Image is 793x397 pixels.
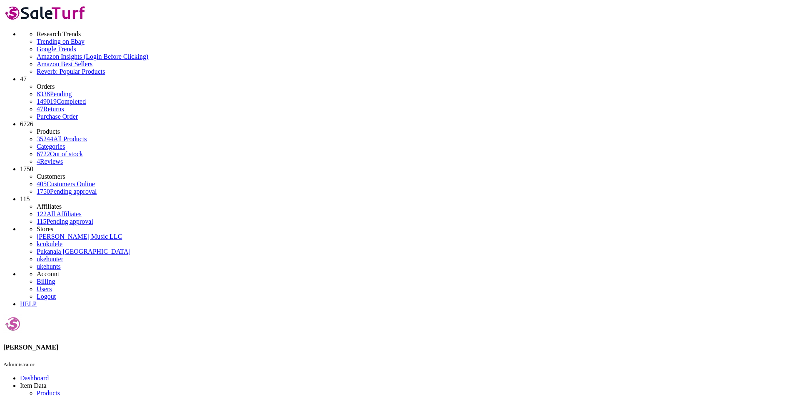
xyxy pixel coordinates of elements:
span: 35244 [37,135,53,142]
a: Reverb: Popular Products [37,68,790,75]
a: 4Reviews [37,158,63,165]
a: Amazon Best Sellers [37,60,790,68]
a: Trending on Ebay [37,38,790,45]
span: 115 [20,195,30,202]
a: 405Customers Online [37,180,95,187]
li: Research Trends [37,30,790,38]
a: Billing [37,278,55,285]
span: 8338 [37,90,50,97]
li: Stores [37,225,790,233]
span: 115 [37,218,46,225]
a: Pukanala [GEOGRAPHIC_DATA] [37,248,131,255]
span: 6722 [37,150,50,157]
li: Products [37,128,790,135]
a: 8338Pending [37,90,790,98]
a: [PERSON_NAME] Music LLC [37,233,122,240]
span: 1750 [37,188,50,195]
a: kcukulele [37,240,62,247]
a: 6722Out of stock [37,150,83,157]
span: 405 [37,180,47,187]
a: Amazon Insights (Login Before Clicking) [37,53,790,60]
span: 1750 [20,165,33,172]
a: 1750Pending approval [37,188,97,195]
span: Item Data [20,382,47,389]
a: ukehunts [37,263,61,270]
a: 149019Completed [37,98,86,105]
a: Users [37,285,52,292]
li: Orders [37,83,790,90]
a: Categories [37,143,65,150]
img: SaleTurf [3,3,88,22]
a: 35244All Products [37,135,87,142]
span: 6726 [20,120,33,127]
li: Account [37,270,790,278]
span: 122 [37,210,47,217]
a: Google Trends [37,45,790,53]
small: Administrator [3,361,35,367]
a: HELP [20,300,37,307]
span: 4 [37,158,40,165]
a: Purchase Order [37,113,78,120]
span: 47 [37,105,43,112]
a: Logout [37,293,56,300]
a: 122All Affiliates [37,210,82,217]
li: Affiliates [37,203,790,210]
h4: [PERSON_NAME] [3,344,790,351]
li: Customers [37,173,790,180]
a: Dashboard [20,375,49,382]
a: ukehunter [37,255,63,262]
img: Andy Gough [3,315,22,333]
span: 47 [20,75,27,82]
span: 149019 [37,98,57,105]
a: 47Returns [37,105,64,112]
a: Products [37,390,60,397]
a: 115Pending approval [37,218,93,225]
